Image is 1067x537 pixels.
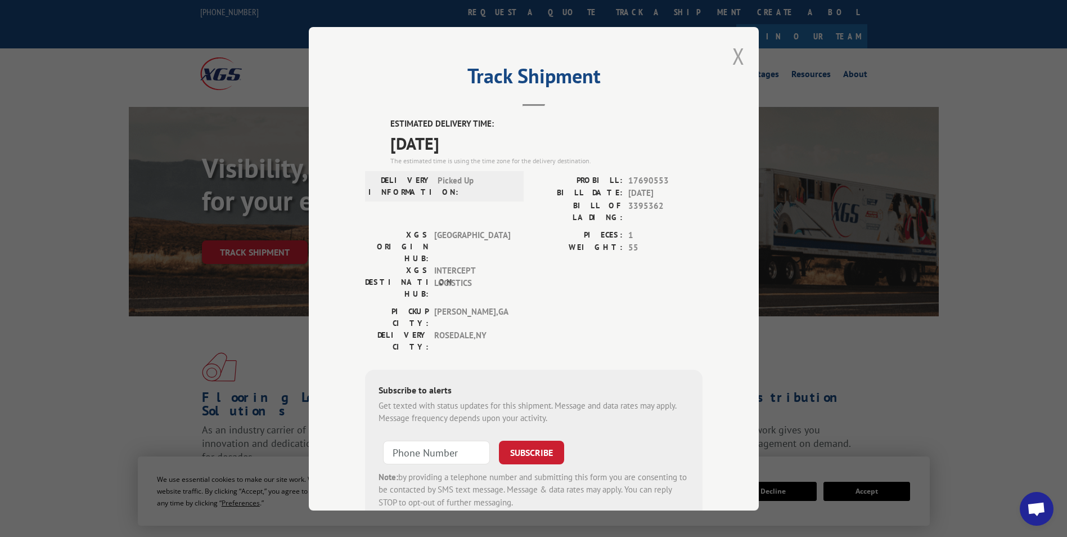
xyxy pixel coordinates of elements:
span: [DATE] [628,187,703,200]
label: XGS ORIGIN HUB: [365,229,429,264]
span: [PERSON_NAME] , GA [434,305,510,329]
label: DELIVERY CITY: [365,329,429,352]
strong: Note: [379,471,398,482]
input: Phone Number [383,440,490,464]
span: INTERCEPT LOGISTICS [434,264,510,299]
div: The estimated time is using the time zone for the delivery destination. [390,155,703,165]
label: BILL DATE: [534,187,623,200]
div: Subscribe to alerts [379,383,689,399]
span: 55 [628,241,703,254]
button: SUBSCRIBE [499,440,564,464]
span: ROSEDALE , NY [434,329,510,352]
span: 17690553 [628,174,703,187]
div: Open chat [1020,492,1054,526]
label: PROBILL: [534,174,623,187]
label: ESTIMATED DELIVERY TIME: [390,118,703,131]
h2: Track Shipment [365,68,703,89]
label: PICKUP CITY: [365,305,429,329]
label: XGS DESTINATION HUB: [365,264,429,299]
div: Get texted with status updates for this shipment. Message and data rates may apply. Message frequ... [379,399,689,424]
span: 1 [628,229,703,241]
label: BILL OF LADING: [534,199,623,223]
span: [DATE] [390,130,703,155]
span: 3395362 [628,199,703,223]
label: WEIGHT: [534,241,623,254]
span: [GEOGRAPHIC_DATA] [434,229,510,264]
button: Close modal [732,41,745,71]
label: DELIVERY INFORMATION: [368,174,432,198]
div: by providing a telephone number and submitting this form you are consenting to be contacted by SM... [379,471,689,509]
label: PIECES: [534,229,623,241]
span: Picked Up [438,174,514,198]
